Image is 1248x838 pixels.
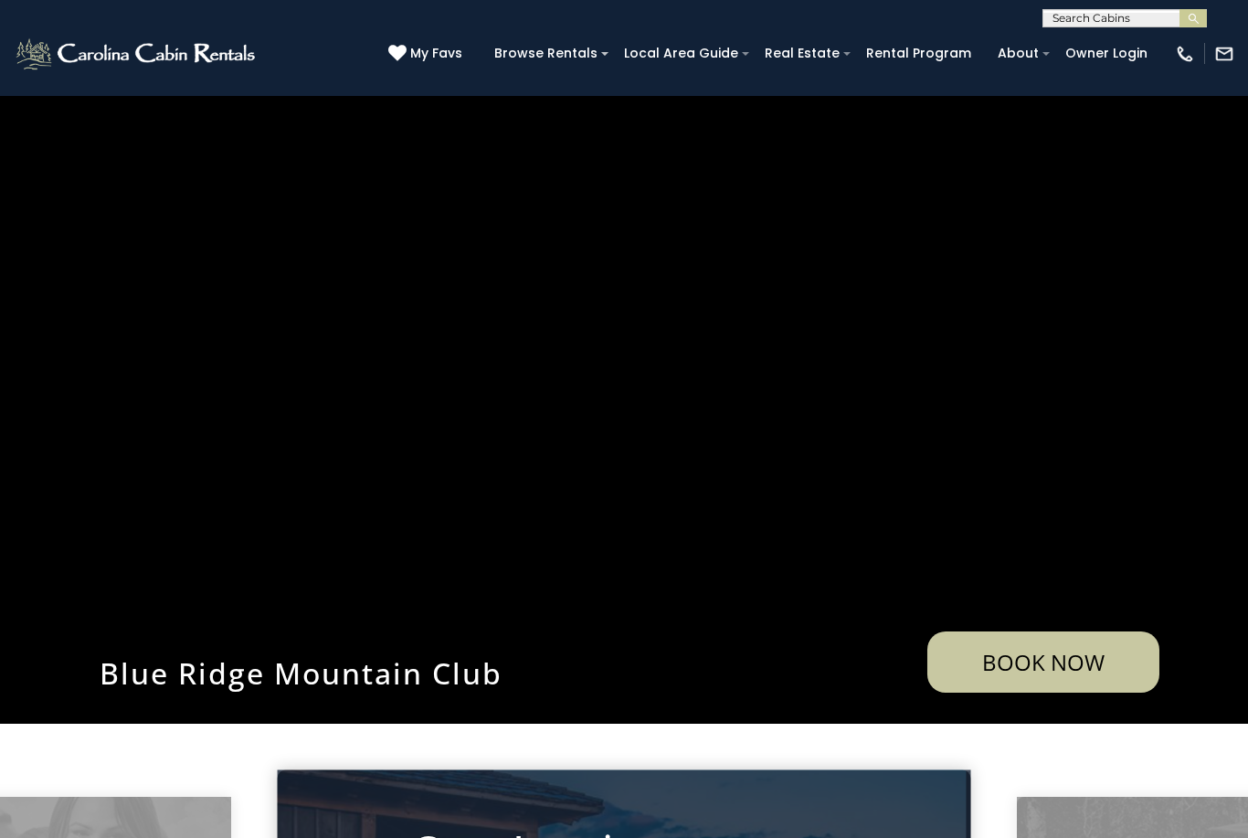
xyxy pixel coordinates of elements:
a: Real Estate [756,39,849,68]
img: White-1-2.png [14,36,260,72]
h1: Blue Ridge Mountain Club [86,653,744,693]
a: Local Area Guide [615,39,747,68]
a: My Favs [388,44,467,64]
a: Book Now [927,631,1159,693]
span: My Favs [410,44,462,63]
img: mail-regular-white.png [1214,44,1234,64]
a: Rental Program [857,39,980,68]
img: phone-regular-white.png [1175,44,1195,64]
a: Owner Login [1056,39,1157,68]
a: Browse Rentals [485,39,607,68]
a: About [989,39,1048,68]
